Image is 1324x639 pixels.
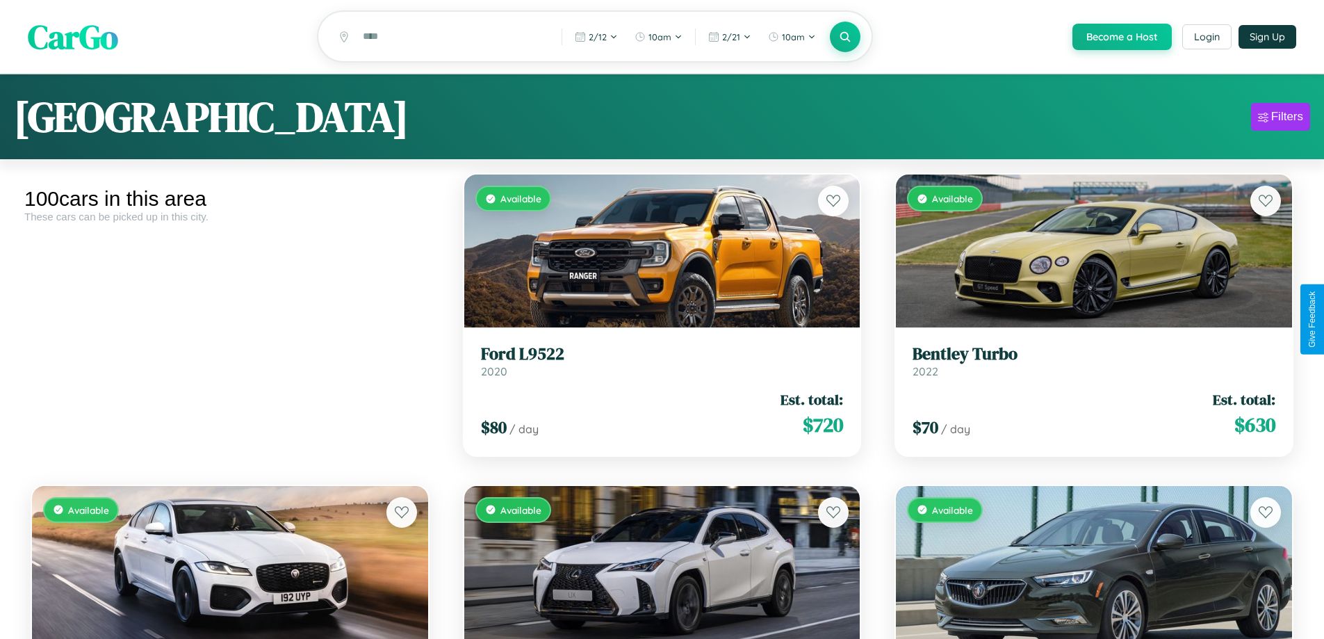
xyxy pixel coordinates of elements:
button: Filters [1251,103,1310,131]
button: 2/21 [701,26,758,48]
button: Become a Host [1072,24,1172,50]
div: Filters [1271,110,1303,124]
span: Available [932,504,973,516]
span: Available [932,193,973,204]
span: CarGo [28,14,118,60]
span: Available [500,193,541,204]
span: 10am [782,31,805,42]
span: Est. total: [1213,389,1275,410]
button: Sign Up [1239,25,1296,49]
a: Bentley Turbo2022 [913,344,1275,378]
button: 2/12 [568,26,625,48]
span: 2020 [481,364,507,378]
span: $ 720 [803,411,843,439]
div: Give Feedback [1307,291,1317,348]
button: Login [1182,24,1232,49]
span: $ 630 [1234,411,1275,439]
span: Available [68,504,109,516]
span: 2 / 12 [589,31,607,42]
div: These cars can be picked up in this city. [24,211,436,223]
span: / day [941,422,970,436]
span: 2 / 21 [722,31,740,42]
a: Ford L95222020 [481,344,844,378]
div: 100 cars in this area [24,187,436,211]
h1: [GEOGRAPHIC_DATA] [14,88,409,145]
span: Est. total: [780,389,843,410]
span: $ 70 [913,416,938,439]
button: 10am [628,26,689,48]
span: 10am [648,31,671,42]
button: 10am [761,26,823,48]
span: 2022 [913,364,938,378]
h3: Ford L9522 [481,344,844,364]
span: $ 80 [481,416,507,439]
span: / day [509,422,539,436]
span: Available [500,504,541,516]
h3: Bentley Turbo [913,344,1275,364]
